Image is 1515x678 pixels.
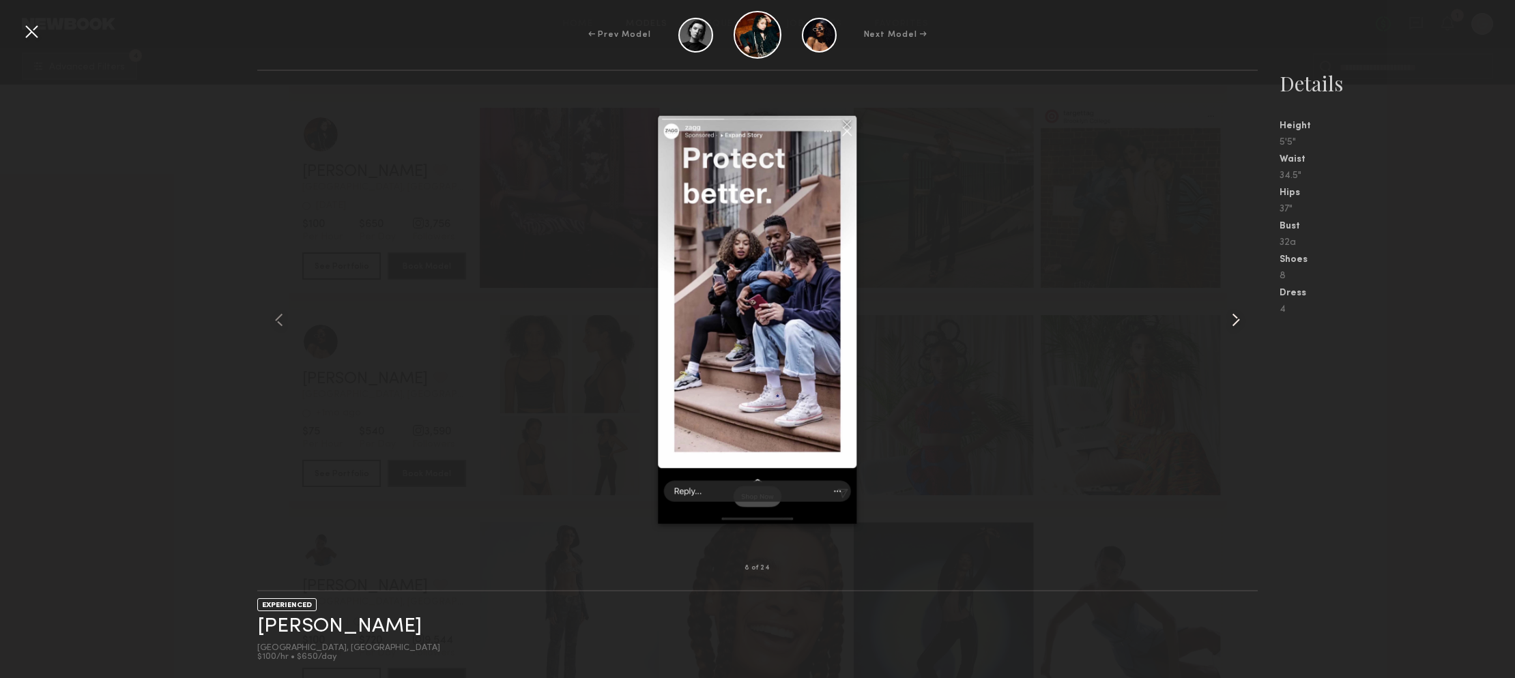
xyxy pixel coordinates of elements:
[1280,188,1515,198] div: Hips
[588,29,651,41] div: ← Prev Model
[745,565,770,572] div: 8 of 24
[257,616,422,637] a: [PERSON_NAME]
[1280,205,1515,214] div: 37"
[257,653,440,662] div: $100/hr • $650/day
[257,644,440,653] div: [GEOGRAPHIC_DATA], [GEOGRAPHIC_DATA]
[1280,138,1515,147] div: 5'5"
[257,598,317,611] div: EXPERIENCED
[1280,155,1515,164] div: Waist
[1280,271,1515,281] div: 8
[1280,171,1515,181] div: 34.5"
[1280,70,1515,97] div: Details
[1280,305,1515,314] div: 4
[864,29,927,41] div: Next Model →
[1280,222,1515,231] div: Bust
[1280,238,1515,248] div: 32a
[1280,255,1515,265] div: Shoes
[1280,289,1515,298] div: Dress
[1280,121,1515,131] div: Height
